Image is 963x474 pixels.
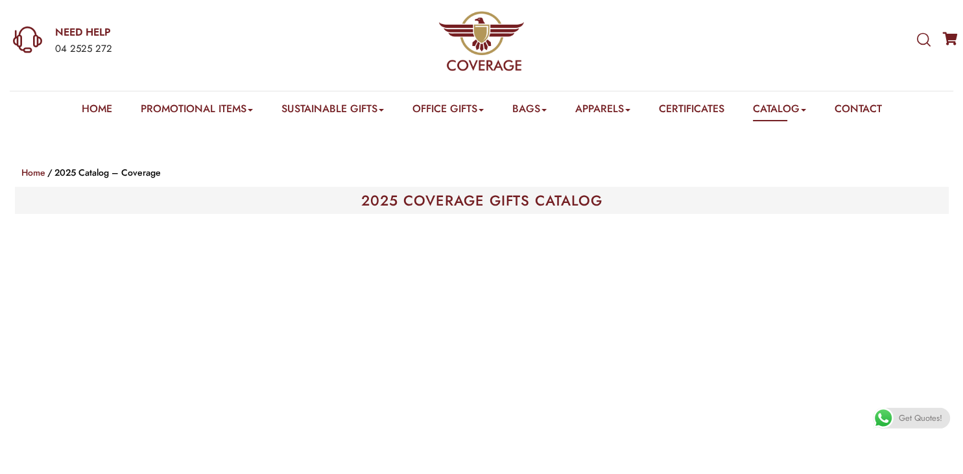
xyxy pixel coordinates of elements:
[753,101,806,121] a: Catalog
[55,41,315,58] div: 04 2525 272
[659,101,724,121] a: Certificates
[21,166,45,179] a: Home
[412,101,484,121] a: Office Gifts
[45,165,161,180] li: 2025 Catalog – Coverage
[575,101,630,121] a: Apparels
[141,101,253,121] a: Promotional Items
[21,193,942,207] h1: 2025 COVERAGE GIFTS CATALOG
[835,101,882,121] a: Contact
[899,408,942,429] span: Get Quotes!
[512,101,547,121] a: Bags
[55,25,315,40] a: NEED HELP
[82,101,112,121] a: Home
[281,101,384,121] a: Sustainable Gifts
